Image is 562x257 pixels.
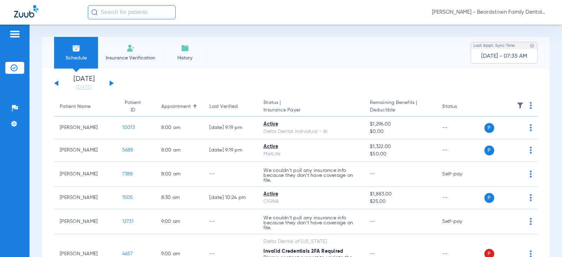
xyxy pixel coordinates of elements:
img: group-dot-blue.svg [530,171,532,178]
th: Remaining Benefits | [364,97,437,117]
span: [PERSON_NAME] - Beardstown Family Dental [432,9,548,16]
img: group-dot-blue.svg [530,218,532,225]
span: $50.00 [370,150,431,158]
td: -- [437,117,484,139]
img: group-dot-blue.svg [530,194,532,201]
span: -- [370,219,375,224]
div: Patient ID [122,99,144,114]
span: Last Appt. Sync Time: [473,42,516,49]
input: Search for patients [88,5,176,19]
img: History [181,44,189,52]
th: Status | [258,97,364,117]
td: [PERSON_NAME] [54,187,117,209]
span: $25.00 [370,198,431,205]
td: Self-pay [437,209,484,234]
span: 10013 [122,125,135,130]
td: [PERSON_NAME] [54,209,117,234]
img: group-dot-blue.svg [530,102,532,109]
td: [DATE] 9:19 PM [204,139,258,162]
span: Deductible [370,107,431,114]
img: group-dot-blue.svg [530,124,532,131]
td: -- [437,139,484,162]
img: Manual Insurance Verification [126,44,135,52]
span: 1505 [122,195,133,200]
td: 8:00 AM [156,117,204,139]
div: Patient ID [122,99,150,114]
td: -- [437,187,484,209]
p: We couldn’t pull any insurance info because they don’t have coverage on file. [263,168,359,183]
td: -- [204,162,258,187]
th: Status [437,97,484,117]
td: Self-pay [437,162,484,187]
span: 7388 [122,172,133,176]
td: [DATE] 10:24 PM [204,187,258,209]
td: [PERSON_NAME] [54,139,117,162]
span: $1,322.00 [370,143,431,150]
div: CIGNA [263,198,359,205]
div: Appointment [161,103,191,110]
a: [DATE] [63,84,105,91]
td: 8:00 AM [156,139,204,162]
span: Schedule [59,54,93,62]
img: last sync help info [530,43,535,48]
span: Invalid Credentials 2FA Required [263,249,343,254]
div: Last Verified [209,103,252,110]
span: Insurance Verification [103,54,158,62]
img: Zuub Logo [14,5,38,18]
div: Patient Name [60,103,91,110]
img: hamburger-icon [9,30,20,38]
p: We couldn’t pull any insurance info because they don’t have coverage on file. [263,216,359,230]
span: 4657 [122,251,133,256]
span: 5688 [122,148,133,153]
span: P [484,193,494,203]
div: Delta Dental Individual - AI [263,128,359,135]
span: History [168,54,202,62]
div: Active [263,143,359,150]
span: [DATE] - 07:35 AM [481,53,527,60]
td: 8:30 AM [156,187,204,209]
span: Insurance Payer [263,107,359,114]
img: Search Icon [91,9,98,15]
span: -- [370,251,375,256]
div: Patient Name [60,103,111,110]
td: [PERSON_NAME] [54,162,117,187]
td: 9:00 AM [156,209,204,234]
td: [DATE] 9:19 PM [204,117,258,139]
span: $1,883.00 [370,191,431,198]
span: -- [370,172,375,176]
div: MetLife [263,150,359,158]
td: 8:00 AM [156,162,204,187]
img: filter.svg [517,102,524,109]
span: $1,296.00 [370,121,431,128]
div: Last Verified [209,103,238,110]
span: P [484,123,494,133]
img: Schedule [72,44,80,52]
td: [PERSON_NAME] [54,117,117,139]
div: Active [263,191,359,198]
div: Active [263,121,359,128]
td: -- [204,209,258,234]
div: Appointment [161,103,198,110]
span: P [484,146,494,155]
span: 12731 [122,219,133,224]
div: Delta Dental of [US_STATE] [263,238,359,245]
span: $0.00 [370,128,431,135]
li: [DATE] [63,76,105,91]
img: group-dot-blue.svg [530,147,532,154]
